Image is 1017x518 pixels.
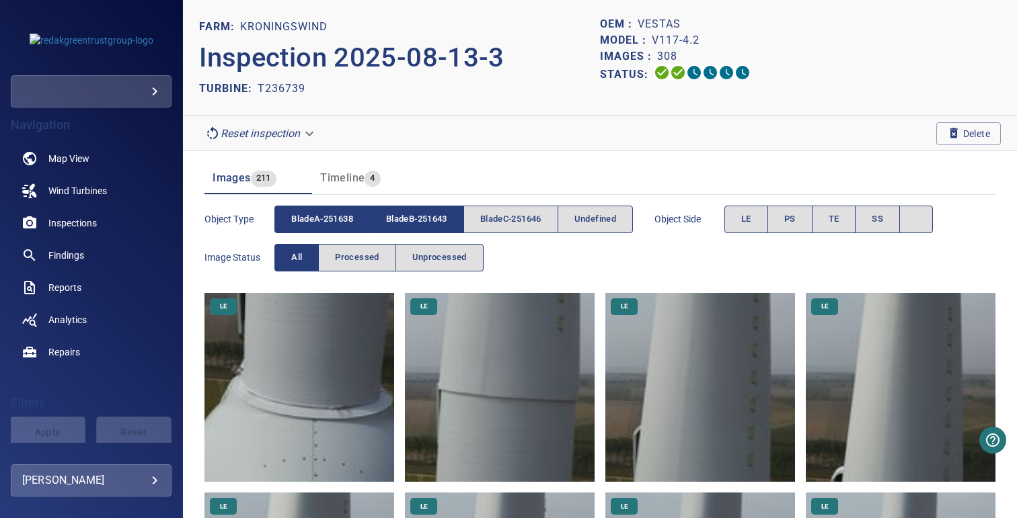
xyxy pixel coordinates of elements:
span: bladeA-251638 [291,212,353,227]
span: All [291,250,302,265]
img: redakgreentrustgroup-logo [30,34,153,47]
em: Reset inspection [221,127,300,140]
p: Kroningswind [240,19,328,35]
button: Processed [318,244,396,271]
span: Object Side [654,212,724,226]
span: Processed [335,250,379,265]
button: All [274,244,319,271]
button: undefined [558,206,633,233]
a: map noActive [11,142,172,175]
a: reports noActive [11,271,172,304]
div: objectType [274,206,633,233]
span: Analytics [48,313,87,327]
span: Timeline [320,171,365,184]
p: Vestas [638,16,681,32]
button: SS [855,206,900,233]
span: LE [813,502,837,511]
svg: Selecting 0% [686,64,702,81]
svg: ML Processing 0% [702,64,718,81]
span: LE [412,302,436,311]
div: imageStatus [274,244,484,271]
p: Status: [600,64,654,84]
span: LE [813,302,837,311]
span: 4 [365,171,380,186]
span: Delete [947,126,990,141]
span: LE [212,502,235,511]
span: Wind Turbines [48,184,107,198]
svg: Data Formatted 100% [670,64,686,81]
span: 211 [251,171,276,186]
span: TE [829,212,839,227]
p: FARM: [199,19,240,35]
p: V117-4.2 [652,32,700,48]
div: Reset inspection [199,122,322,145]
p: Inspection 2025-08-13-3 [199,38,600,78]
span: Object type [204,212,274,226]
button: bladeA-251638 [274,206,370,233]
p: OEM : [600,16,638,32]
a: repairs noActive [11,336,172,368]
button: bladeC-251646 [463,206,558,233]
span: LE [613,302,636,311]
a: inspections noActive [11,207,172,239]
span: Map View [48,152,89,165]
span: Image Status [204,251,274,264]
div: redakgreentrustgroup [11,75,172,107]
span: LE [613,502,636,511]
button: PS [767,206,813,233]
span: Findings [48,249,84,262]
span: Unprocessed [412,250,467,265]
svg: Classification 0% [735,64,751,81]
span: undefined [574,212,616,227]
span: Repairs [48,345,80,359]
p: Images : [600,48,657,64]
svg: Uploading 100% [654,64,670,81]
div: [PERSON_NAME] [22,470,160,491]
span: LE [741,212,751,227]
span: Reports [48,281,81,294]
p: 308 [657,48,677,64]
button: bladeB-251643 [370,206,464,233]
div: objectSide [724,206,933,233]
button: Delete [936,122,1001,145]
h4: Navigation [11,118,172,132]
button: LE [724,206,768,233]
span: Images [213,171,250,184]
button: Unprocessed [396,244,484,271]
span: bladeB-251643 [386,212,447,227]
span: LE [212,302,235,311]
p: T236739 [258,81,305,97]
span: bladeC-251646 [480,212,541,227]
span: Inspections [48,216,97,230]
span: PS [784,212,796,227]
a: analytics noActive [11,304,172,336]
h4: Filters [11,396,172,410]
svg: Matching 0% [718,64,735,81]
p: Model : [600,32,652,48]
span: LE [412,502,436,511]
button: TE [812,206,856,233]
span: SS [872,212,883,227]
a: windturbines noActive [11,175,172,207]
a: findings noActive [11,239,172,271]
p: TURBINE: [199,81,258,97]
